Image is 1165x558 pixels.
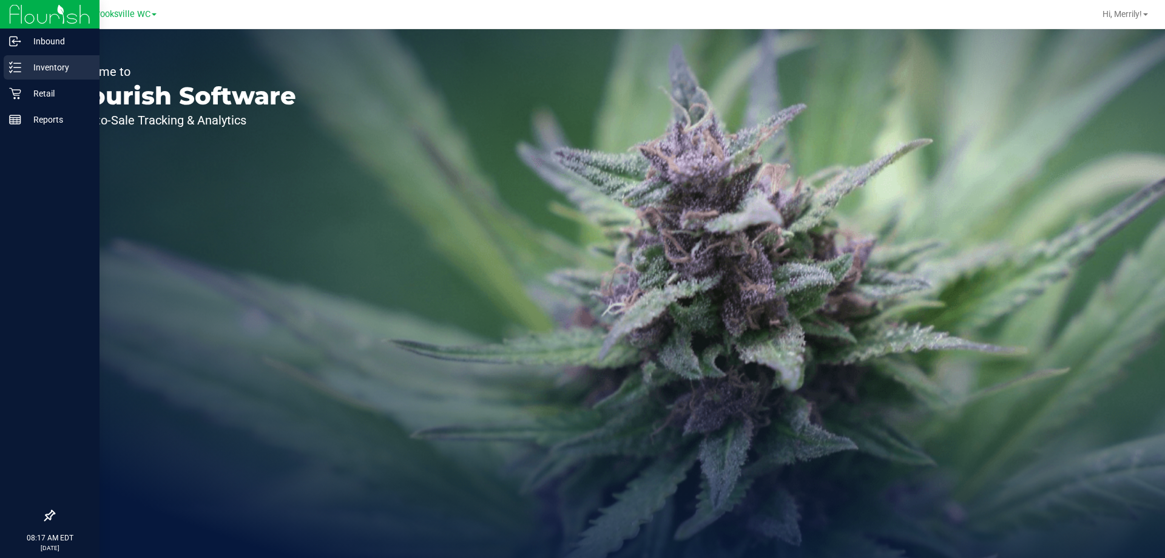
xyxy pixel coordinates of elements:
p: 08:17 AM EDT [5,532,94,543]
inline-svg: Retail [9,87,21,100]
p: Reports [21,112,94,127]
inline-svg: Inbound [9,35,21,47]
p: Welcome to [66,66,296,78]
p: Inventory [21,60,94,75]
p: Seed-to-Sale Tracking & Analytics [66,114,296,126]
span: Brooksville WC [92,9,150,19]
inline-svg: Inventory [9,61,21,73]
p: Inbound [21,34,94,49]
p: [DATE] [5,543,94,553]
inline-svg: Reports [9,114,21,126]
p: Flourish Software [66,84,296,108]
p: Retail [21,86,94,101]
span: Hi, Merrily! [1103,9,1142,19]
